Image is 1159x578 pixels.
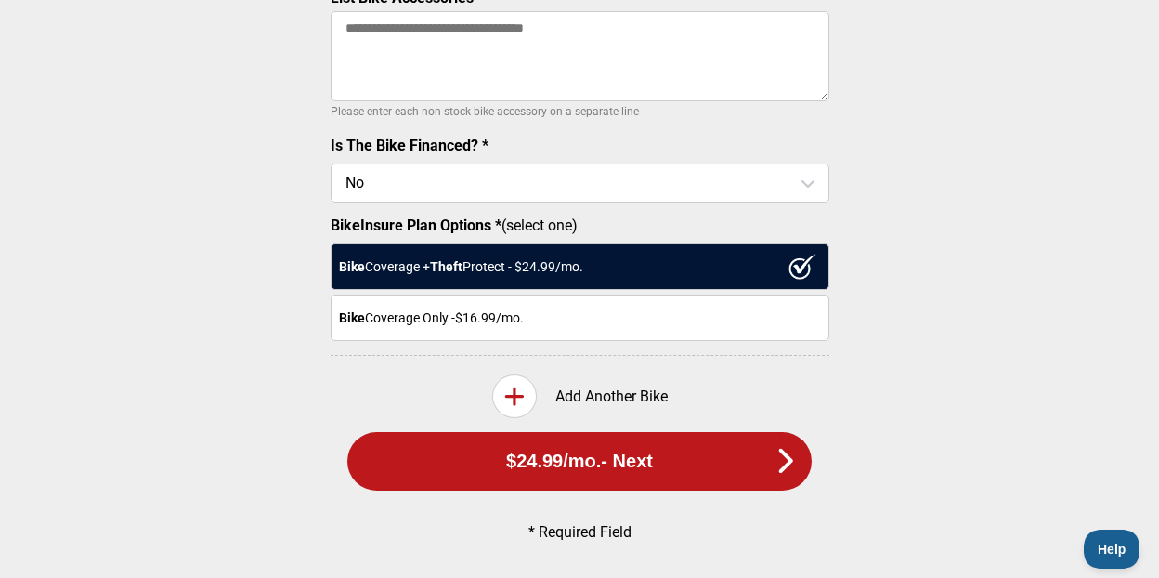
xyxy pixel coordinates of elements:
strong: BikeInsure Plan Options * [331,217,501,234]
span: /mo. [563,451,601,472]
div: Coverage Only - $16.99 /mo. [331,295,829,341]
iframe: Toggle Customer Support [1084,530,1140,569]
button: $24.99/mo.- Next [347,432,812,491]
p: Please enter each non-stock bike accessory on a separate line [331,100,829,123]
strong: Bike [339,259,365,274]
div: Add Another Bike [331,374,829,418]
strong: Theft [430,259,462,274]
div: Coverage + Protect - $ 24.99 /mo. [331,243,829,290]
strong: Bike [339,310,365,325]
p: * Required Field [361,523,798,541]
label: Is The Bike Financed? * [331,137,488,154]
label: (select one) [331,217,829,234]
img: ux1sgP1Haf775SAghJI38DyDlYP+32lKFAAAAAElFTkSuQmCC [788,254,816,280]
